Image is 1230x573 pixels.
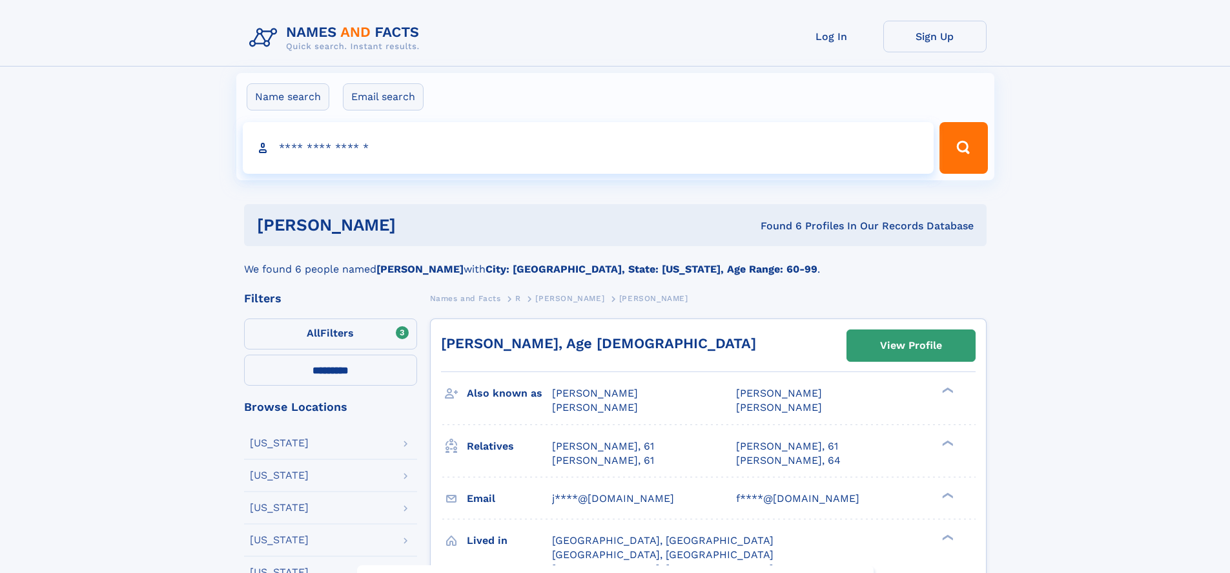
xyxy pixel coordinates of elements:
[535,294,604,303] span: [PERSON_NAME]
[939,439,954,447] div: ❯
[250,470,309,481] div: [US_STATE]
[486,263,817,275] b: City: [GEOGRAPHIC_DATA], State: [US_STATE], Age Range: 60-99
[535,290,604,306] a: [PERSON_NAME]
[883,21,987,52] a: Sign Up
[939,491,954,499] div: ❯
[247,83,329,110] label: Name search
[552,387,638,399] span: [PERSON_NAME]
[939,122,987,174] button: Search Button
[430,290,501,306] a: Names and Facts
[880,331,942,360] div: View Profile
[250,535,309,545] div: [US_STATE]
[244,401,417,413] div: Browse Locations
[552,439,654,453] a: [PERSON_NAME], 61
[307,327,320,339] span: All
[515,290,521,306] a: R
[250,438,309,448] div: [US_STATE]
[376,263,464,275] b: [PERSON_NAME]
[780,21,883,52] a: Log In
[552,534,774,547] span: [GEOGRAPHIC_DATA], [GEOGRAPHIC_DATA]
[250,503,309,513] div: [US_STATE]
[244,293,417,304] div: Filters
[243,122,934,174] input: search input
[939,533,954,541] div: ❯
[619,294,688,303] span: [PERSON_NAME]
[467,435,552,457] h3: Relatives
[736,453,841,468] a: [PERSON_NAME], 64
[847,330,975,361] a: View Profile
[736,387,822,399] span: [PERSON_NAME]
[939,386,954,395] div: ❯
[257,217,579,233] h1: [PERSON_NAME]
[244,21,430,56] img: Logo Names and Facts
[736,401,822,413] span: [PERSON_NAME]
[552,401,638,413] span: [PERSON_NAME]
[467,530,552,552] h3: Lived in
[441,335,756,351] a: [PERSON_NAME], Age [DEMOGRAPHIC_DATA]
[552,548,774,561] span: [GEOGRAPHIC_DATA], [GEOGRAPHIC_DATA]
[343,83,424,110] label: Email search
[736,439,838,453] a: [PERSON_NAME], 61
[578,219,974,233] div: Found 6 Profiles In Our Records Database
[244,246,987,277] div: We found 6 people named with .
[467,488,552,510] h3: Email
[467,382,552,404] h3: Also known as
[515,294,521,303] span: R
[244,318,417,349] label: Filters
[552,453,654,468] a: [PERSON_NAME], 61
